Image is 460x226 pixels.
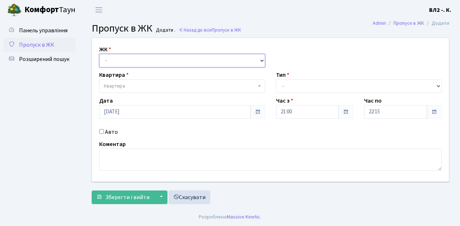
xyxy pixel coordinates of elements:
[105,193,149,201] span: Зберегти і вийти
[92,190,154,204] button: Зберегти і вийти
[394,19,424,27] a: Пропуск в ЖК
[4,23,75,38] a: Панель управління
[424,19,449,27] li: Додати
[19,41,54,49] span: Пропуск в ЖК
[227,213,260,221] a: Massive Kinetic
[364,96,382,105] label: Час по
[24,4,75,16] span: Таун
[429,6,451,14] a: ВЛ2 -. К.
[99,71,129,79] label: Квартира
[99,96,113,105] label: Дата
[90,4,108,16] button: Переключити навігацію
[362,16,460,31] nav: breadcrumb
[212,27,241,33] span: Пропуск в ЖК
[169,190,210,204] a: Скасувати
[99,140,126,149] label: Коментар
[276,96,293,105] label: Час з
[199,213,261,221] div: Розроблено .
[373,19,386,27] a: Admin
[4,52,75,66] a: Розширений пошук
[105,128,118,136] label: Авто
[19,55,69,63] span: Розширений пошук
[99,45,111,54] label: ЖК
[92,21,152,36] span: Пропуск в ЖК
[7,3,22,17] img: logo.png
[104,83,125,90] span: Квартира
[276,71,289,79] label: Тип
[24,4,59,15] b: Комфорт
[4,38,75,52] a: Пропуск в ЖК
[19,27,68,34] span: Панель управління
[155,27,175,33] small: Додати .
[179,27,241,33] a: Назад до всіхПропуск в ЖК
